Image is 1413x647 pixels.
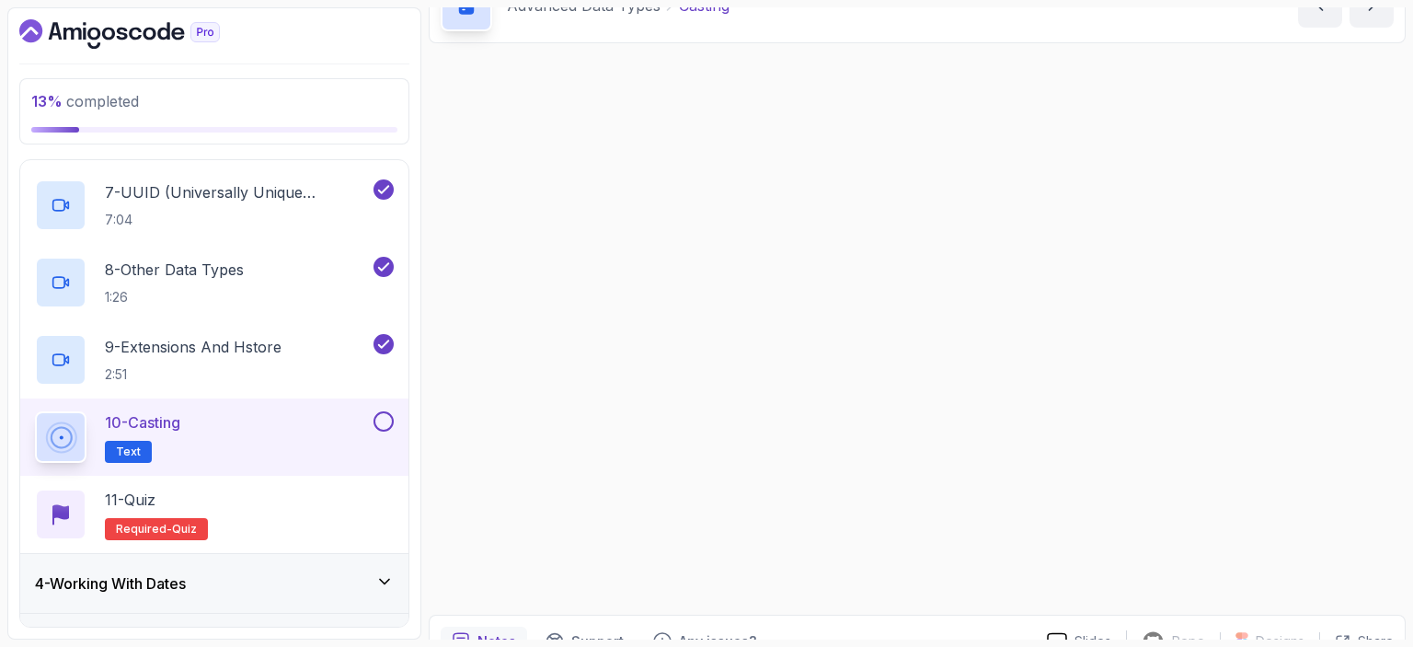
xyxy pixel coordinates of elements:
[105,181,370,203] p: 7 - UUID (Universally Unique Identifier)
[105,336,281,358] p: 9 - Extensions And Hstore
[116,522,172,537] span: Required-
[116,445,141,459] span: Text
[105,411,180,433] p: 10 - Casting
[105,365,281,384] p: 2:51
[31,92,63,110] span: 13 %
[35,489,394,540] button: 11-QuizRequired-quiz
[35,572,186,595] h3: 4 - Working With Dates
[105,288,244,306] p: 1:26
[35,334,394,386] button: 9-Extensions And Hstore2:51
[31,92,139,110] span: completed
[35,257,394,308] button: 8-Other Data Types1:26
[172,522,197,537] span: quiz
[105,489,155,511] p: 11 - Quiz
[35,411,394,463] button: 10-CastingText
[35,179,394,231] button: 7-UUID (Universally Unique Identifier)7:04
[105,259,244,281] p: 8 - Other Data Types
[20,554,408,613] button: 4-Working With Dates
[19,19,262,49] a: Dashboard
[105,211,370,229] p: 7:04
